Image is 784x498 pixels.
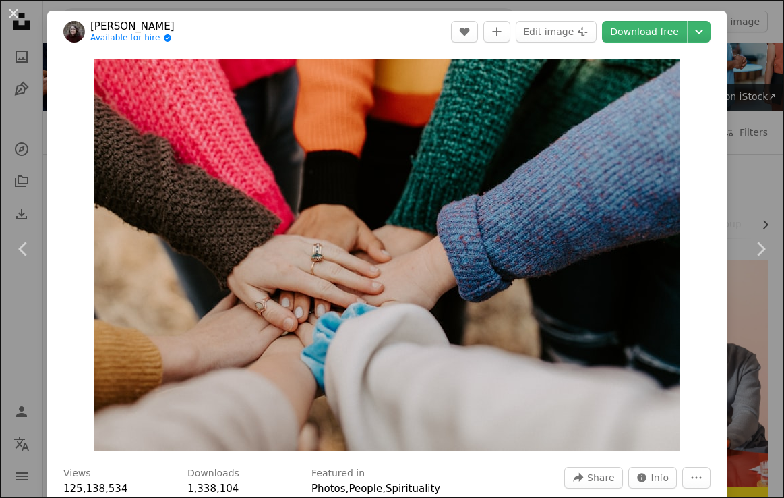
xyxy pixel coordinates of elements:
h3: Downloads [187,467,239,480]
button: Edit image [516,21,597,43]
span: 125,138,534 [63,482,127,495]
span: , [346,482,349,495]
button: Stats about this image [628,467,677,489]
button: Share this image [564,467,622,489]
img: person in red sweater holding babys hand [94,59,680,451]
a: Download free [602,21,687,43]
button: Choose download size [688,21,711,43]
h3: Views [63,467,91,480]
a: Next [737,184,784,314]
span: 1,338,104 [187,482,239,495]
a: Spirituality [386,482,440,495]
a: [PERSON_NAME] [90,20,175,33]
a: Available for hire [90,33,175,44]
button: More Actions [682,467,711,489]
img: Go to Hannah Busing's profile [63,21,85,43]
button: Zoom in on this image [94,59,680,451]
button: Like [451,21,478,43]
span: , [382,482,386,495]
span: Share [587,468,614,488]
span: Info [651,468,669,488]
button: Add to Collection [483,21,510,43]
h3: Featured in [311,467,365,480]
a: Photos [311,482,346,495]
a: People [349,482,382,495]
